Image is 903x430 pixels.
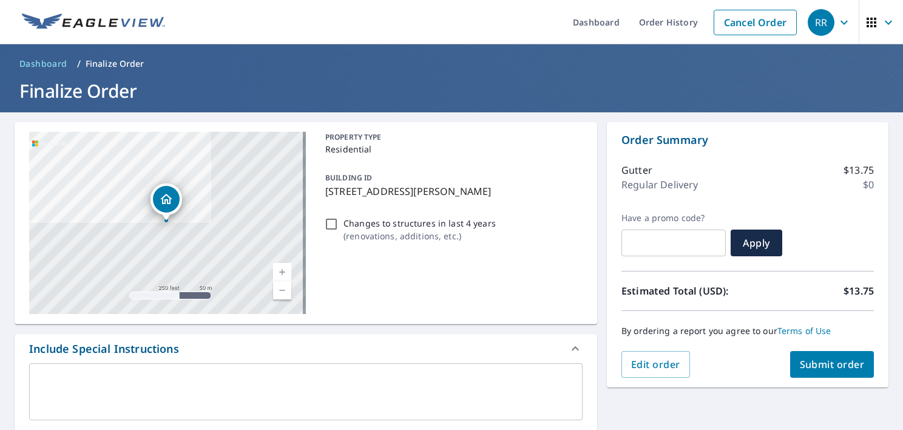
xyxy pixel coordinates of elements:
p: Finalize Order [86,58,144,70]
a: Current Level 17, Zoom Out [273,281,291,299]
a: Current Level 17, Zoom In [273,263,291,281]
p: ( renovations, additions, etc. ) [343,230,496,242]
div: Dropped pin, building 1, Residential property, 740 Everglades Ln Tracy, CA 95377 [150,183,182,221]
span: Submit order [800,358,865,371]
a: Terms of Use [777,325,831,336]
a: Dashboard [15,54,72,73]
button: Submit order [790,351,874,378]
img: EV Logo [22,13,165,32]
div: RR [808,9,834,36]
a: Cancel Order [714,10,797,35]
li: / [77,56,81,71]
span: Edit order [631,358,680,371]
button: Apply [731,230,782,256]
p: PROPERTY TYPE [325,132,578,143]
p: $13.75 [844,163,874,177]
p: BUILDING ID [325,172,372,183]
p: $0 [863,177,874,192]
button: Edit order [621,351,690,378]
p: Gutter [621,163,652,177]
div: Include Special Instructions [15,334,597,363]
p: Regular Delivery [621,177,698,192]
label: Have a promo code? [621,213,726,224]
span: Apply [740,236,773,250]
nav: breadcrumb [15,54,888,73]
p: Residential [325,143,578,155]
p: Order Summary [621,132,874,148]
p: [STREET_ADDRESS][PERSON_NAME] [325,184,578,199]
p: Estimated Total (USD): [621,284,748,298]
h1: Finalize Order [15,78,888,103]
p: By ordering a report you agree to our [621,326,874,336]
p: Changes to structures in last 4 years [343,217,496,230]
div: Include Special Instructions [29,341,179,357]
p: $13.75 [844,284,874,298]
span: Dashboard [19,58,67,70]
